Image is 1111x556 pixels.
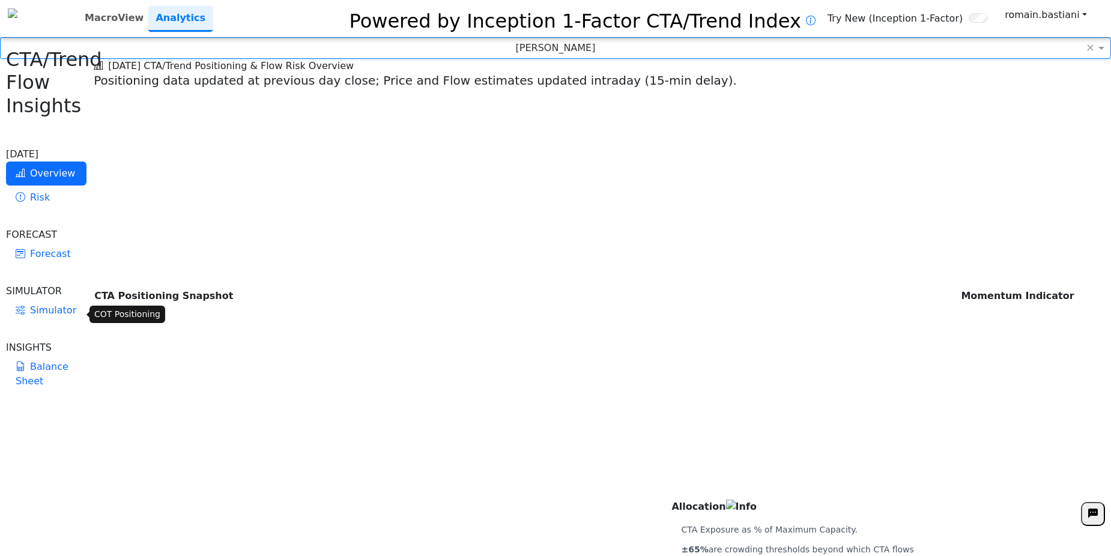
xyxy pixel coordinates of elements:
h2: CTA/Trend Flow Insights [6,48,86,117]
a: Risk [6,186,86,210]
span: Clear value [1085,38,1095,58]
div: FORECAST [6,228,86,242]
h5: Positioning data updated at previous day close; Price and Flow estimates updated intraday (15-min... [94,73,1111,88]
span: Try New (Inception 1-Factor) [828,11,963,26]
img: logo%20black.png [8,8,17,18]
a: romain.bastiani [1005,8,1087,22]
div: COT Positioning [89,306,165,323]
div: SIMULATOR [6,284,86,298]
img: Info [726,500,757,514]
a: Forecast [6,242,86,266]
a: Overview [6,162,86,186]
div: INSIGHTS [6,340,86,355]
a: MacroView [80,6,148,30]
a: Analytics [148,6,213,32]
span: × [1086,42,1095,53]
th: CTA Positioning Snapshot [94,92,960,498]
h2: Powered by Inception 1-Factor CTA/Trend Index [345,5,806,32]
span: [DATE] CTA/Trend Positioning & Flow Risk Overview [94,60,354,71]
span: CTA Exposure as % of Maximum Capacity. [681,525,858,534]
a: Balance Sheet [6,355,86,393]
span: [PERSON_NAME] [516,42,596,53]
a: Simulator [6,298,86,322]
div: [DATE] [6,147,86,162]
